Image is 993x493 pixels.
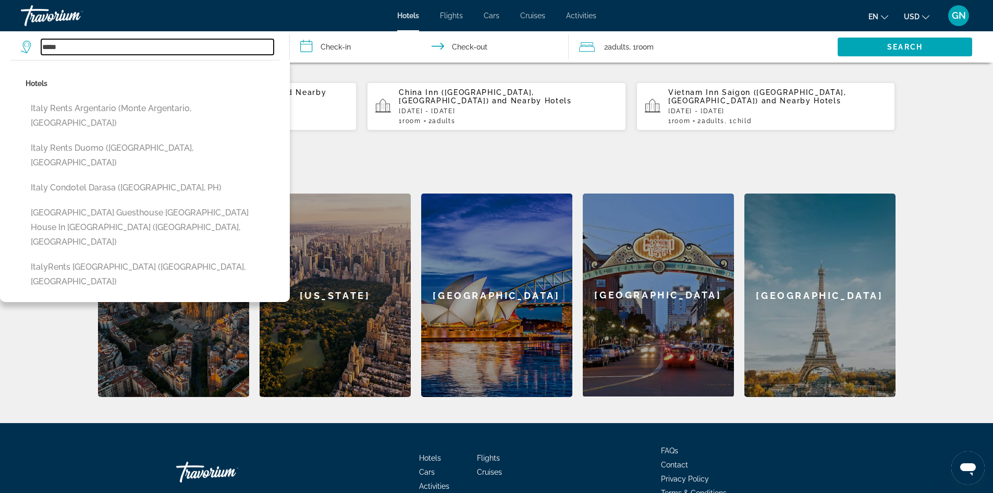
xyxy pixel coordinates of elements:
span: USD [904,13,920,21]
span: and Nearby Hotels [762,97,841,105]
a: Travorium [176,456,280,488]
span: Room [672,117,691,125]
a: Cars [419,468,435,476]
span: Adults [702,117,725,125]
a: Contact [661,461,688,469]
span: 2 [604,40,629,54]
a: Privacy Policy [661,475,709,483]
div: [GEOGRAPHIC_DATA] [583,194,734,396]
a: [GEOGRAPHIC_DATA] [744,194,896,397]
button: Italy Rents Duomo ([GEOGRAPHIC_DATA], [GEOGRAPHIC_DATA]) [26,138,279,173]
p: Hotels [26,76,279,91]
iframe: Кнопка запуска окна обмена сообщениями [951,451,985,485]
span: Room [402,117,421,125]
a: Cruises [520,11,545,20]
span: Child [733,117,751,125]
a: Hotels [419,454,441,462]
span: GN [952,10,966,21]
button: Check in and out dates [290,31,569,63]
span: Adults [432,117,455,125]
a: [GEOGRAPHIC_DATA] [583,194,734,397]
span: Room [636,43,654,51]
a: FAQs [661,447,678,455]
a: Travorium [21,2,125,29]
span: 1 [668,117,690,125]
button: Italy Rents Argentario (Monte Argentario, [GEOGRAPHIC_DATA]) [26,99,279,133]
a: Cars [484,11,499,20]
a: Hotels [397,11,419,20]
span: 1 [399,117,421,125]
a: Activities [419,482,449,490]
span: , 1 [629,40,654,54]
h2: Featured Destinations [98,162,896,183]
button: Change language [868,9,888,24]
span: Search [887,43,923,51]
span: , 1 [725,117,751,125]
span: Vietnam Inn Saigon ([GEOGRAPHIC_DATA], [GEOGRAPHIC_DATA]) [668,88,847,105]
p: [DATE] - [DATE] [399,107,618,115]
button: User Menu [945,5,972,27]
button: ItalyRents [GEOGRAPHIC_DATA] ([GEOGRAPHIC_DATA], [GEOGRAPHIC_DATA]) [26,257,279,292]
span: 2 [428,117,456,125]
button: [GEOGRAPHIC_DATA] Guesthouse [GEOGRAPHIC_DATA] House in [GEOGRAPHIC_DATA] ([GEOGRAPHIC_DATA], [GE... [26,203,279,252]
span: en [868,13,878,21]
button: China Inn ([GEOGRAPHIC_DATA], [GEOGRAPHIC_DATA]) and Nearby Hotels[DATE] - [DATE]1Room2Adults [367,82,626,131]
a: [GEOGRAPHIC_DATA] [421,194,572,397]
button: Change currency [904,9,929,24]
span: China Inn ([GEOGRAPHIC_DATA], [GEOGRAPHIC_DATA]) [399,88,534,105]
a: Flights [477,454,500,462]
span: and Nearby Hotels [492,97,572,105]
p: [DATE] - [DATE] [668,107,887,115]
span: Adults [608,43,629,51]
button: Search [838,38,972,56]
button: Travelers: 2 adults, 0 children [569,31,838,63]
button: Italy Condotel Darasa ([GEOGRAPHIC_DATA], PH) [26,178,279,198]
a: Cruises [477,468,502,476]
span: 2 [697,117,725,125]
a: Flights [440,11,463,20]
button: Vietnam Inn Saigon ([GEOGRAPHIC_DATA], [GEOGRAPHIC_DATA]) and Nearby Hotels[DATE] - [DATE]1Room2A... [636,82,896,131]
a: Activities [566,11,596,20]
a: [US_STATE] [260,194,411,397]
